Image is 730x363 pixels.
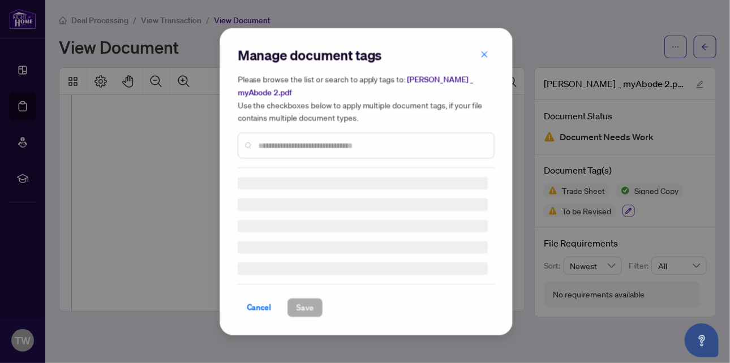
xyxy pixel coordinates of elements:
[236,299,279,318] button: Cancel
[245,299,270,317] span: Cancel
[286,299,321,318] button: Save
[236,45,494,63] h2: Manage document tags
[236,72,494,123] h5: Please browse the list or search to apply tags to: Use the checkboxes below to apply multiple doc...
[480,50,488,58] span: close
[685,323,719,357] button: Open asap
